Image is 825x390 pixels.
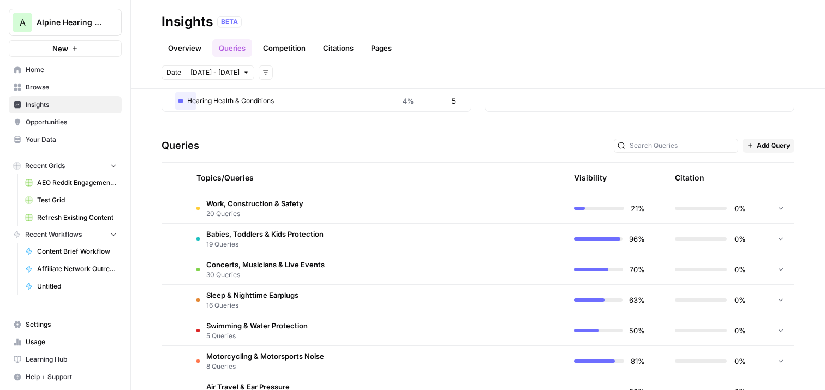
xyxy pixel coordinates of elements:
span: Home [26,65,117,75]
span: Learning Hub [26,355,117,364]
button: Add Query [743,139,794,153]
span: Recent Grids [25,161,65,171]
span: 19 Queries [206,239,324,249]
span: 0% [733,295,746,305]
span: A [20,16,26,29]
span: Recent Workflows [25,230,82,239]
span: Motorcycling & Motorsports Noise [206,351,324,362]
div: BETA [217,16,242,27]
span: Alpine Hearing Protection [37,17,103,28]
span: 63% [629,295,645,305]
span: Affiliate Network Outreach [37,264,117,274]
span: Untitled [37,281,117,291]
span: 96% [629,233,645,244]
span: 81% [631,356,645,367]
a: Insights [9,96,122,113]
span: Your Data [26,135,117,145]
span: Concerts, Musicians & Live Events [206,259,325,270]
span: Sleep & Nighttime Earplugs [206,290,298,301]
a: Untitled [20,278,122,295]
a: Your Data [9,131,122,148]
span: Work, Construction & Safety [206,198,303,209]
span: Content Brief Workflow [37,247,117,256]
a: Content Brief Workflow [20,243,122,260]
a: Test Grid [20,191,122,209]
span: Babies, Toddlers & Kids Protection [206,229,324,239]
a: Overview [162,39,208,57]
a: Pages [364,39,398,57]
span: New [52,43,68,54]
div: Hearing Health & Conditions [175,92,458,110]
span: Refresh Existing Content [37,213,117,223]
span: Browse [26,82,117,92]
span: Test Grid [37,195,117,205]
h3: Queries [162,138,199,153]
span: 20 Queries [206,209,303,219]
a: Home [9,61,122,79]
span: 21% [631,203,645,214]
span: Settings [26,320,117,329]
span: Opportunities [26,117,117,127]
a: Opportunities [9,113,122,131]
span: Swimming & Water Protection [206,320,308,331]
span: 50% [629,325,645,336]
div: Insights [162,13,213,31]
span: 0% [733,203,746,214]
a: Citations [316,39,360,57]
a: Competition [256,39,312,57]
a: Refresh Existing Content [20,209,122,226]
button: New [9,40,122,57]
button: Help + Support [9,368,122,386]
a: Learning Hub [9,351,122,368]
span: 0% [733,264,746,275]
button: Recent Grids [9,158,122,174]
span: [DATE] - [DATE] [190,68,240,77]
a: Queries [212,39,252,57]
span: 70% [630,264,645,275]
span: Help + Support [26,372,117,382]
a: AEO Reddit Engagement (1) [20,174,122,191]
button: Recent Workflows [9,226,122,243]
span: 5 Queries [206,331,308,341]
div: Visibility [574,172,607,183]
span: 0% [733,325,746,336]
a: Usage [9,333,122,351]
span: 5 [451,95,456,106]
span: Add Query [757,141,790,151]
span: 4% [403,95,414,106]
a: Settings [9,316,122,333]
span: 0% [733,356,746,367]
span: Date [166,68,181,77]
a: Affiliate Network Outreach [20,260,122,278]
span: 0% [733,233,746,244]
span: 8 Queries [206,362,324,371]
button: [DATE] - [DATE] [186,65,254,80]
span: 16 Queries [206,301,298,310]
span: 30 Queries [206,270,325,280]
div: Citation [675,163,704,193]
button: Workspace: Alpine Hearing Protection [9,9,122,36]
span: AEO Reddit Engagement (1) [37,178,117,188]
span: Insights [26,100,117,110]
input: Search Queries [630,140,734,151]
div: Topics/Queries [196,163,453,193]
span: Usage [26,337,117,347]
a: Browse [9,79,122,96]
